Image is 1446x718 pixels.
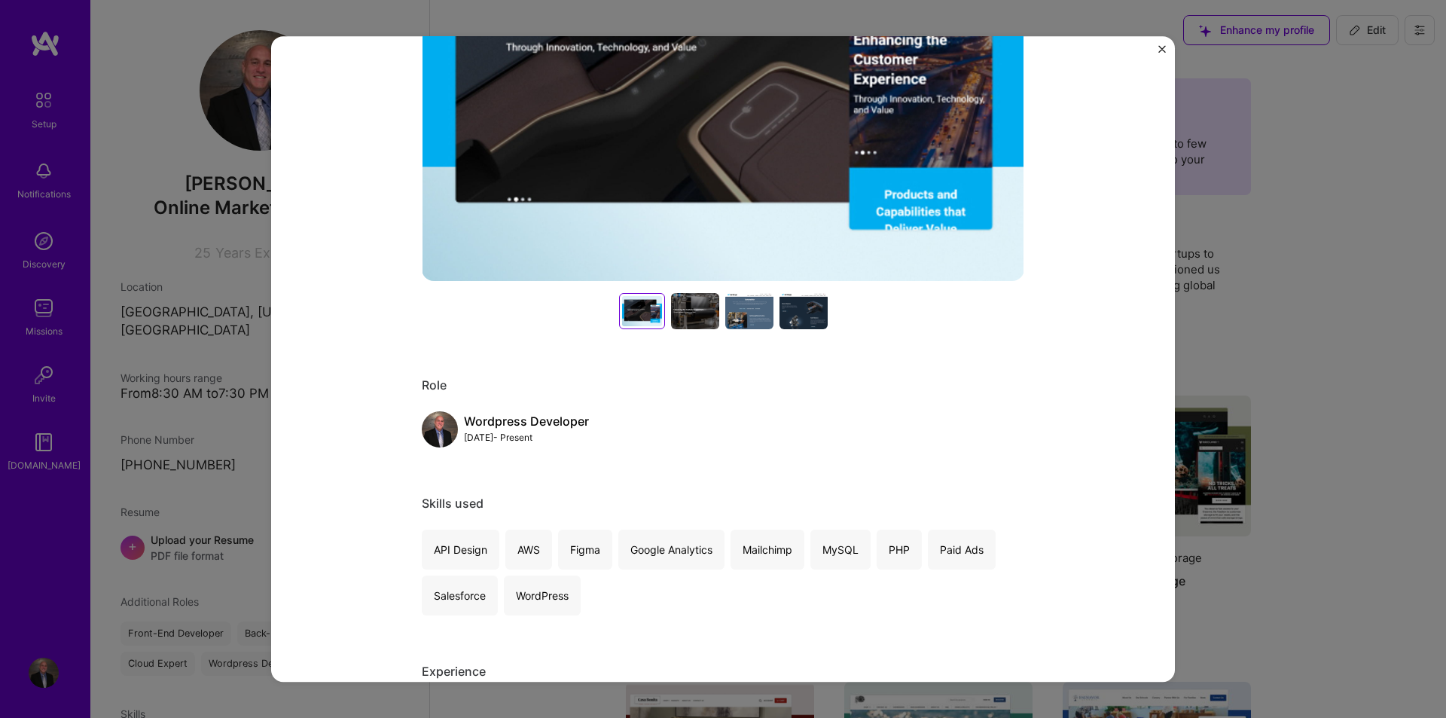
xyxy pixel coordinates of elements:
[464,429,589,445] div: [DATE] - Present
[422,530,499,570] div: API Design
[731,530,804,570] div: Mailchimp
[422,664,1024,680] div: Experience
[618,530,725,570] div: Google Analytics
[928,530,996,570] div: Paid Ads
[810,530,871,570] div: MySQL
[464,414,589,429] div: Wordpress Developer
[504,576,581,616] div: WordPress
[877,530,922,570] div: PHP
[422,377,1024,393] div: Role
[422,576,498,616] div: Salesforce
[1158,45,1166,61] button: Close
[505,530,552,570] div: AWS
[558,530,612,570] div: Figma
[422,496,1024,512] div: Skills used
